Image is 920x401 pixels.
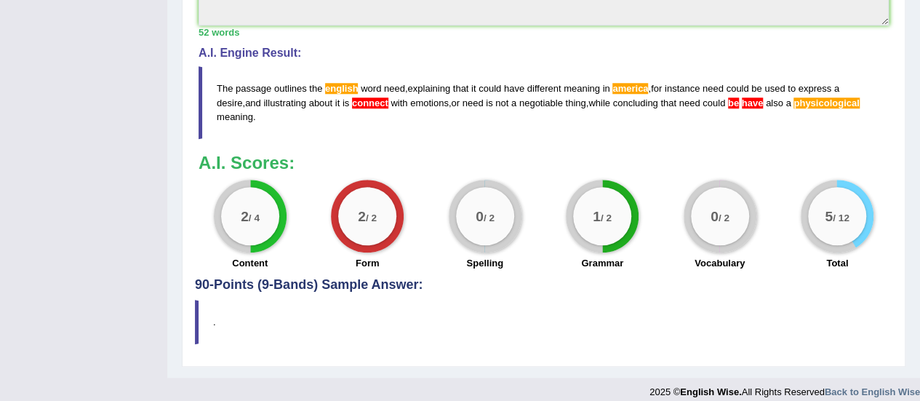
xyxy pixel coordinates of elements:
[581,256,623,270] label: Grammar
[263,98,306,108] span: illustrating
[728,98,739,108] span: Consider using only “have” or the present participle “be having”. (did you mean: have)
[274,83,307,94] span: outlines
[410,98,449,108] span: emotions
[649,378,920,399] div: 2025 © All Rights Reserved
[343,98,349,108] span: is
[451,98,460,108] span: or
[366,213,377,223] small: / 2
[602,83,609,94] span: in
[511,98,516,108] span: a
[826,256,848,270] label: Total
[309,83,322,94] span: the
[195,300,892,344] blockquote: .
[217,98,242,108] span: desire
[601,213,612,223] small: / 2
[466,256,503,270] label: Spelling
[356,256,380,270] label: Form
[241,208,249,224] big: 2
[504,83,524,94] span: have
[825,386,920,397] a: Back to English Wise
[680,386,741,397] strong: English Wise.
[785,98,791,108] span: a
[453,83,469,94] span: that
[479,83,501,94] span: could
[588,98,610,108] span: while
[483,213,494,223] small: / 2
[199,66,889,138] blockquote: , , , , , .
[361,83,381,94] span: word
[217,83,233,94] span: The
[199,153,295,172] b: A.I. Scores:
[660,98,676,108] span: that
[199,47,889,60] h4: A.I. Engine Result:
[703,83,724,94] span: need
[463,98,484,108] span: need
[726,83,748,94] span: could
[384,83,405,94] span: need
[739,98,742,108] span: Consider using only “have” or the present participle “be having”. (did you mean: have)
[309,98,333,108] span: about
[788,83,796,94] span: to
[199,25,889,39] div: 52 words
[793,98,859,108] span: Possible spelling mistake found. (did you mean: physiological)
[766,98,783,108] span: also
[527,83,561,94] span: different
[703,98,725,108] span: could
[245,98,261,108] span: and
[217,111,253,122] span: meaning
[519,98,563,108] span: negotiable
[352,98,388,108] span: Consider using either the past participle “connected” or the present participle “connecting” here...
[236,83,271,94] span: passage
[612,83,648,94] span: Possible spelling mistake found. (did you mean: America)
[232,256,268,270] label: Content
[495,98,508,108] span: not
[833,213,849,223] small: / 12
[711,208,719,224] big: 0
[486,98,492,108] span: is
[476,208,484,224] big: 0
[798,83,831,94] span: express
[325,83,359,94] span: Possible spelling mistake found. (did you mean: English)
[695,256,745,270] label: Vocabulary
[742,98,764,108] span: Consider using only “have” or the present participle “be having”. (did you mean: have)
[612,98,657,108] span: concluding
[751,83,761,94] span: be
[679,98,700,108] span: need
[564,83,600,94] span: meaning
[764,83,785,94] span: used
[593,208,601,224] big: 1
[565,98,585,108] span: thing
[665,83,700,94] span: instance
[651,83,662,94] span: for
[718,213,729,223] small: / 2
[471,83,476,94] span: it
[825,208,833,224] big: 5
[249,213,260,223] small: / 4
[407,83,450,94] span: explaining
[335,98,340,108] span: it
[391,98,407,108] span: with
[834,83,839,94] span: a
[358,208,366,224] big: 2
